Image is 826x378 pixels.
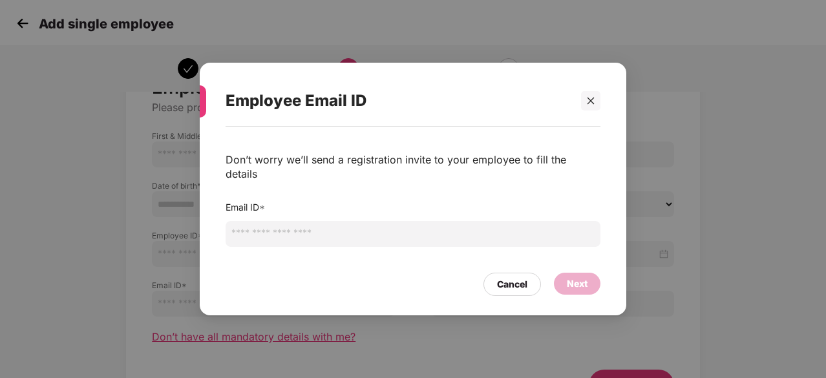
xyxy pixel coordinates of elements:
div: Don’t worry we’ll send a registration invite to your employee to fill the details [226,152,600,181]
div: Employee Email ID [226,76,569,126]
label: Email ID [226,202,265,213]
span: close [586,96,595,105]
div: Next [567,277,588,291]
div: Cancel [497,277,527,291]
